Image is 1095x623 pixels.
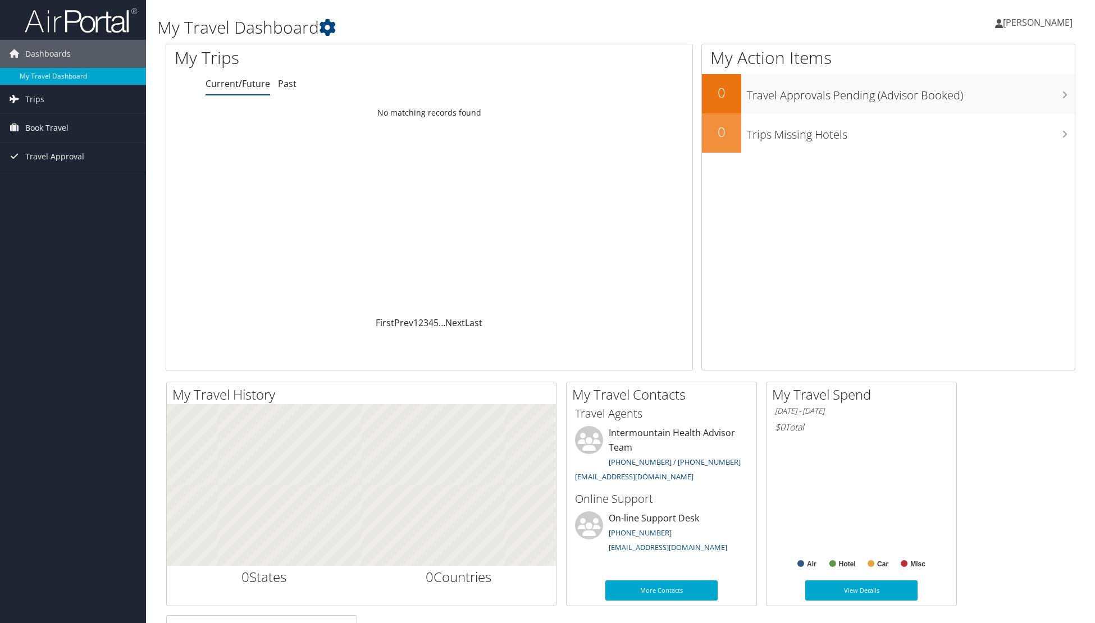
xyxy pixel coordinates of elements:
[609,542,727,552] a: [EMAIL_ADDRESS][DOMAIN_NAME]
[278,77,296,90] a: Past
[775,406,948,416] h6: [DATE] - [DATE]
[426,567,434,586] span: 0
[805,580,918,601] a: View Details
[702,83,741,102] h2: 0
[376,317,394,329] a: First
[418,317,423,329] a: 2
[394,317,413,329] a: Prev
[157,16,775,39] h1: My Travel Dashboard
[413,317,418,329] a: 1
[25,7,137,34] img: airportal-logo.png
[605,580,718,601] a: More Contacts
[775,421,785,433] span: $0
[702,74,1075,113] a: 0Travel Approvals Pending (Advisor Booked)
[1003,16,1073,29] span: [PERSON_NAME]
[877,560,888,568] text: Car
[775,421,948,433] h6: Total
[25,40,71,68] span: Dashboards
[569,511,754,557] li: On-line Support Desk
[839,560,856,568] text: Hotel
[575,471,693,482] a: [EMAIL_ADDRESS][DOMAIN_NAME]
[25,85,44,113] span: Trips
[575,491,748,507] h3: Online Support
[575,406,748,422] h3: Travel Agents
[206,77,270,90] a: Current/Future
[25,143,84,171] span: Travel Approval
[609,528,672,538] a: [PHONE_NUMBER]
[807,560,816,568] text: Air
[434,317,439,329] a: 5
[772,385,956,404] h2: My Travel Spend
[995,6,1084,39] a: [PERSON_NAME]
[445,317,465,329] a: Next
[465,317,482,329] a: Last
[702,122,741,141] h2: 0
[172,385,556,404] h2: My Travel History
[747,82,1075,103] h3: Travel Approvals Pending (Advisor Booked)
[569,426,754,486] li: Intermountain Health Advisor Team
[572,385,756,404] h2: My Travel Contacts
[370,567,548,587] h2: Countries
[910,560,925,568] text: Misc
[439,317,445,329] span: …
[175,567,353,587] h2: States
[747,121,1075,143] h3: Trips Missing Hotels
[428,317,434,329] a: 4
[423,317,428,329] a: 3
[175,46,464,70] h1: My Trips
[166,103,692,123] td: No matching records found
[702,46,1075,70] h1: My Action Items
[702,113,1075,153] a: 0Trips Missing Hotels
[25,114,69,142] span: Book Travel
[609,457,741,467] a: [PHONE_NUMBER] / [PHONE_NUMBER]
[241,567,249,586] span: 0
